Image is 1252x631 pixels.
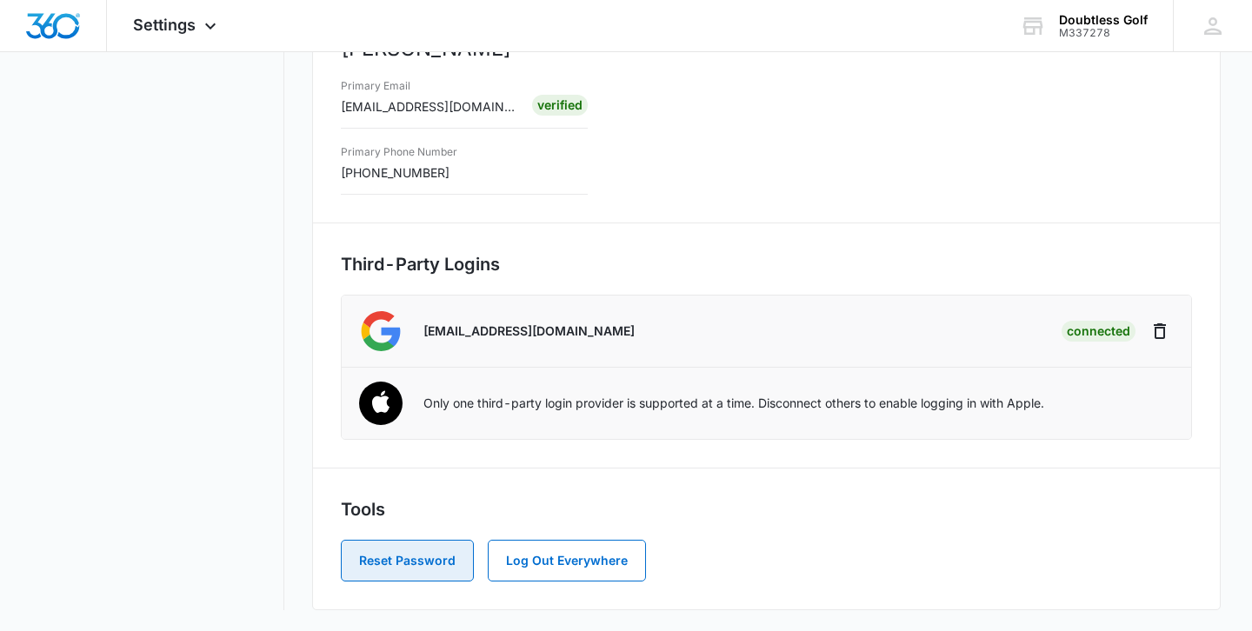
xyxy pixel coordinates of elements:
[349,372,414,437] img: Apple
[1059,27,1148,39] div: account id
[359,309,403,353] img: Google
[423,395,1044,411] p: Only one third-party login provider is supported at a time. Disconnect others to enable logging i...
[341,78,520,94] h3: Primary Email
[133,16,196,34] span: Settings
[423,323,635,339] p: [EMAIL_ADDRESS][DOMAIN_NAME]
[341,496,1192,522] h2: Tools
[1059,13,1148,27] div: account name
[341,141,457,182] div: [PHONE_NUMBER]
[341,540,474,581] button: Reset Password
[1062,321,1135,342] div: Connected
[1146,317,1174,345] button: Disconnect
[341,251,1192,277] h2: Third-Party Logins
[341,144,457,160] h3: Primary Phone Number
[488,540,646,581] button: Log Out Everywhere
[532,95,588,116] div: Verified
[341,99,550,114] span: [EMAIL_ADDRESS][DOMAIN_NAME]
